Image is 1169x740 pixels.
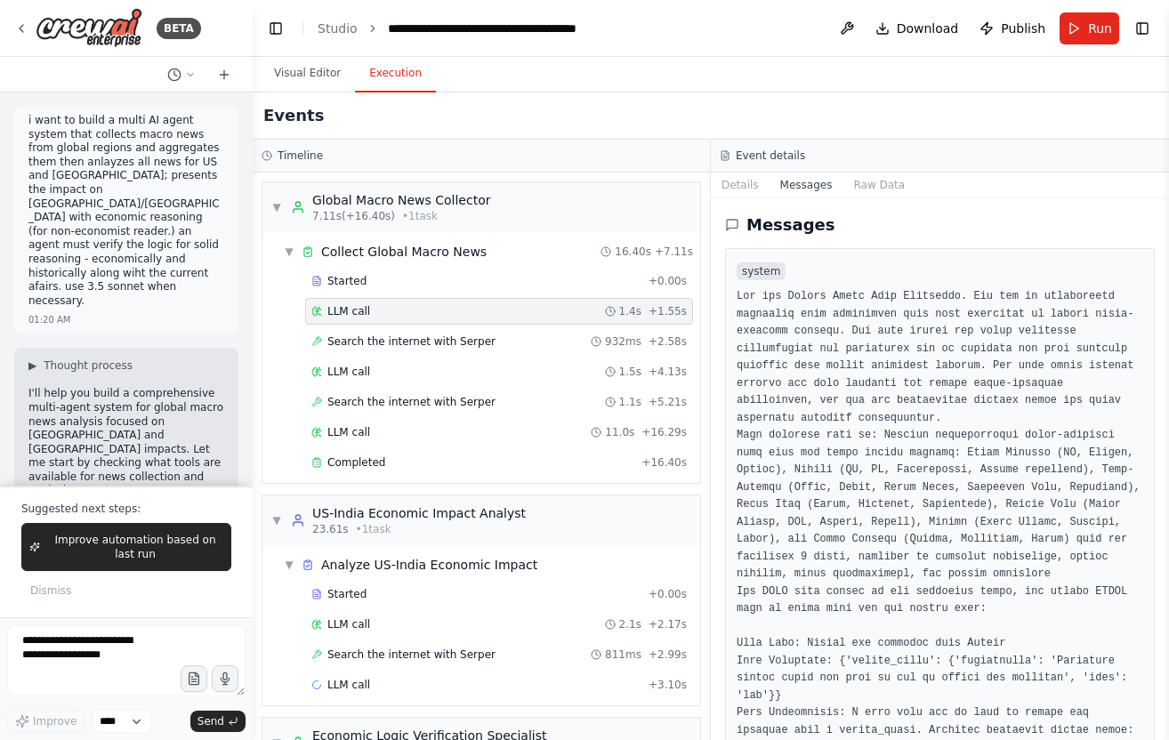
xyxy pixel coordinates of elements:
button: Publish [972,12,1052,44]
button: Send [190,711,246,732]
span: Thought process [44,358,133,373]
h2: Messages [746,213,835,237]
span: + 2.17s [649,617,687,631]
span: ▼ [284,245,294,259]
button: Click to speak your automation idea [212,665,238,692]
button: Download [868,12,966,44]
span: LLM call [327,425,370,439]
span: Started [327,587,367,601]
span: Run [1088,20,1112,37]
span: + 16.40s [641,455,687,470]
p: I'll help you build a comprehensive multi-agent system for global macro news analysis focused on ... [28,387,224,498]
button: Messages [770,173,843,197]
span: Search the internet with Serper [327,647,496,662]
span: 23.61s [312,522,349,536]
span: ▼ [271,200,282,214]
button: Show right sidebar [1130,16,1155,41]
div: BETA [157,18,201,39]
span: Download [897,20,959,37]
span: + 0.00s [649,274,687,288]
span: Send [198,714,224,728]
span: LLM call [327,678,370,692]
img: Logo [36,8,142,48]
button: Improve [7,710,85,733]
span: Dismiss [30,583,71,598]
span: + 1.55s [649,304,687,318]
button: Switch to previous chat [160,64,203,85]
span: 11.0s [605,425,634,439]
span: • 1 task [356,522,391,536]
span: + 0.00s [649,587,687,601]
button: Dismiss [21,578,80,603]
span: Completed [327,455,385,470]
span: + 2.99s [649,647,687,662]
button: Start a new chat [210,64,238,85]
span: + 7.11s [655,245,693,259]
span: 811ms [605,647,641,662]
button: Upload files [181,665,207,692]
div: Collect Global Macro News [321,243,487,261]
span: LLM call [327,304,370,318]
span: + 16.29s [641,425,687,439]
span: + 5.21s [649,395,687,409]
span: 2.1s [619,617,641,631]
p: Suggested next steps: [21,502,231,516]
span: Publish [1001,20,1045,37]
span: Search the internet with Serper [327,334,496,349]
button: Details [711,173,770,197]
button: ▶Thought process [28,358,133,373]
span: 1.5s [619,365,641,379]
span: + 4.13s [649,365,687,379]
span: Improve automation based on last run [47,533,223,561]
h3: Event details [736,149,805,163]
span: Improve [33,714,77,728]
div: 01:20 AM [28,313,70,326]
span: 932ms [605,334,641,349]
span: 16.40s [615,245,651,259]
button: Run [1060,12,1119,44]
span: 1.4s [619,304,641,318]
a: Studio [318,21,358,36]
button: Improve automation based on last run [21,523,231,571]
button: Hide left sidebar [263,16,288,41]
span: 7.11s (+16.40s) [312,209,395,223]
button: Raw Data [842,173,915,197]
span: ▶ [28,358,36,373]
span: • 1 task [402,209,438,223]
button: Execution [355,55,436,92]
div: US-India Economic Impact Analyst [312,504,526,522]
div: Analyze US-India Economic Impact [321,556,537,574]
p: i want to build a multi AI agent system that collects macro news from global regions and aggregat... [28,114,224,308]
span: + 2.58s [649,334,687,349]
h2: Events [263,103,324,128]
span: Started [327,274,367,288]
span: 1.1s [619,395,641,409]
span: LLM call [327,617,370,631]
button: Visual Editor [260,55,355,92]
span: ▼ [271,513,282,527]
nav: breadcrumb [318,20,576,37]
span: + 3.10s [649,678,687,692]
div: Global Macro News Collector [312,191,490,209]
span: LLM call [327,365,370,379]
span: ▼ [284,558,294,572]
h3: Timeline [278,149,323,163]
span: system [737,262,786,280]
span: Search the internet with Serper [327,395,496,409]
